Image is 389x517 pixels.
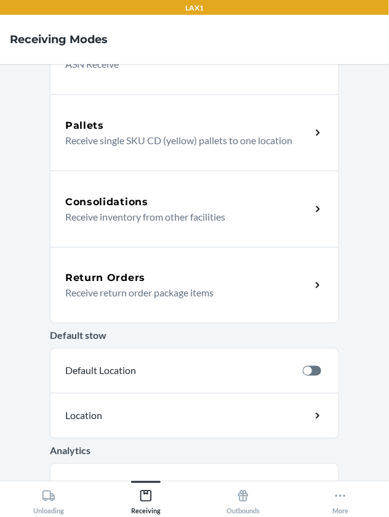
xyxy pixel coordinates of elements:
[131,484,161,515] div: Receiving
[332,484,348,515] div: More
[65,210,301,224] p: Receive inventory from other facilities
[50,393,339,439] a: Location
[33,484,64,515] div: Unloading
[65,285,301,300] p: Receive return order package items
[50,247,339,324] a: Return OrdersReceive return order package items
[65,364,293,378] p: Default Location
[65,195,148,210] h5: Consolidations
[194,481,292,515] button: Outbounds
[50,444,339,458] p: Analytics
[50,328,339,343] p: Default stow
[97,481,194,515] button: Receiving
[50,94,339,171] a: PalletsReceive single SKU CD (yellow) pallets to one location
[65,409,211,423] p: Location
[65,133,301,148] p: Receive single SKU CD (yellow) pallets to one location
[227,484,260,515] div: Outbounds
[292,481,389,515] button: More
[10,31,108,47] h4: Receiving Modes
[65,271,145,285] h5: Return Orders
[185,2,204,14] p: LAX1
[65,118,104,133] h5: Pallets
[50,171,339,247] a: ConsolidationsReceive inventory from other facilities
